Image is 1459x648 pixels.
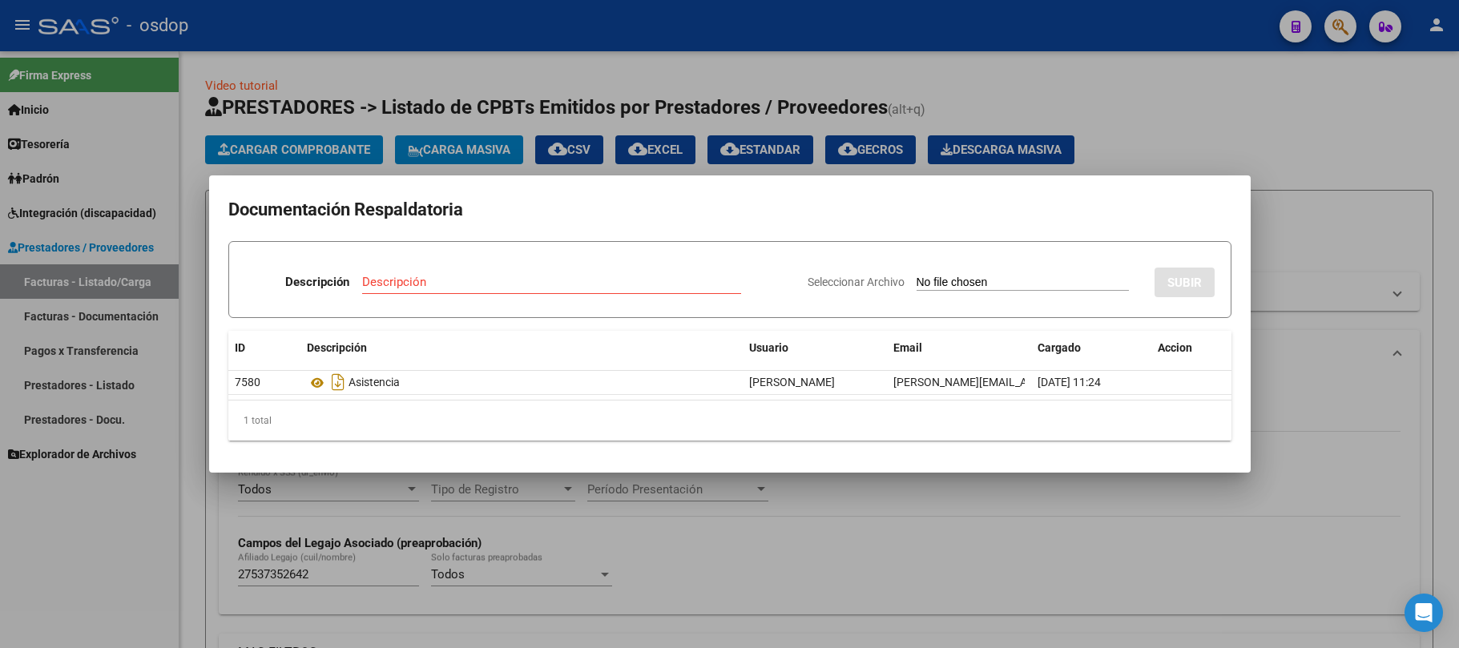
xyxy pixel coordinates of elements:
span: [PERSON_NAME] [749,376,835,388]
h2: Documentación Respaldatoria [228,195,1231,225]
div: Open Intercom Messenger [1405,594,1443,632]
datatable-header-cell: Cargado [1031,331,1151,365]
p: Descripción [285,273,349,292]
span: [PERSON_NAME][EMAIL_ADDRESS][PERSON_NAME][DOMAIN_NAME] [893,376,1243,388]
div: Asistencia [307,369,736,395]
datatable-header-cell: Email [887,331,1031,365]
span: SUBIR [1167,276,1202,290]
i: Descargar documento [328,369,349,395]
datatable-header-cell: Descripción [300,331,743,365]
span: Seleccionar Archivo [808,276,905,288]
span: [DATE] 11:24 [1038,376,1101,388]
span: Cargado [1038,341,1081,354]
span: Email [893,341,922,354]
button: SUBIR [1155,268,1215,297]
datatable-header-cell: Usuario [743,331,887,365]
span: Accion [1158,341,1192,354]
datatable-header-cell: ID [228,331,300,365]
span: Descripción [307,341,367,354]
span: ID [235,341,245,354]
datatable-header-cell: Accion [1151,331,1231,365]
div: 1 total [228,400,1231,441]
span: Usuario [749,341,788,354]
span: 7580 [235,376,260,388]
